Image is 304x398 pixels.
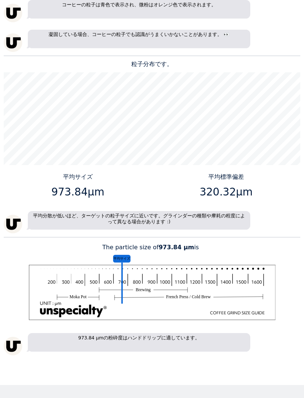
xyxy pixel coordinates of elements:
img: unspecialty-logo [4,337,22,355]
tspan: 平均サイズ [113,257,130,260]
p: 平均標準偏差 [155,172,298,181]
p: 平均サイズ [7,172,149,181]
p: 973.84 µmの粉砕度はハンドドリップに適しています。 [28,333,250,352]
b: 973.84 μm [159,244,194,251]
p: The particle size of is [4,243,300,252]
p: 粒子分布です。 [4,60,300,69]
img: unspecialty-logo [4,215,22,233]
p: 973.84μm [7,184,149,200]
img: unspecialty-logo [4,4,22,22]
p: 平均分散が低いほど、ターゲットの粒子サイズに近いです。グラインダーの種類や摩耗の程度によって異なる場合があります :) [28,211,250,230]
p: 凝固している場合、コーヒーの粒子でも認識がうまくいかないことがあります。 👀 [28,30,250,48]
p: 320.32μm [155,184,298,200]
img: unspecialty-logo [4,33,22,52]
